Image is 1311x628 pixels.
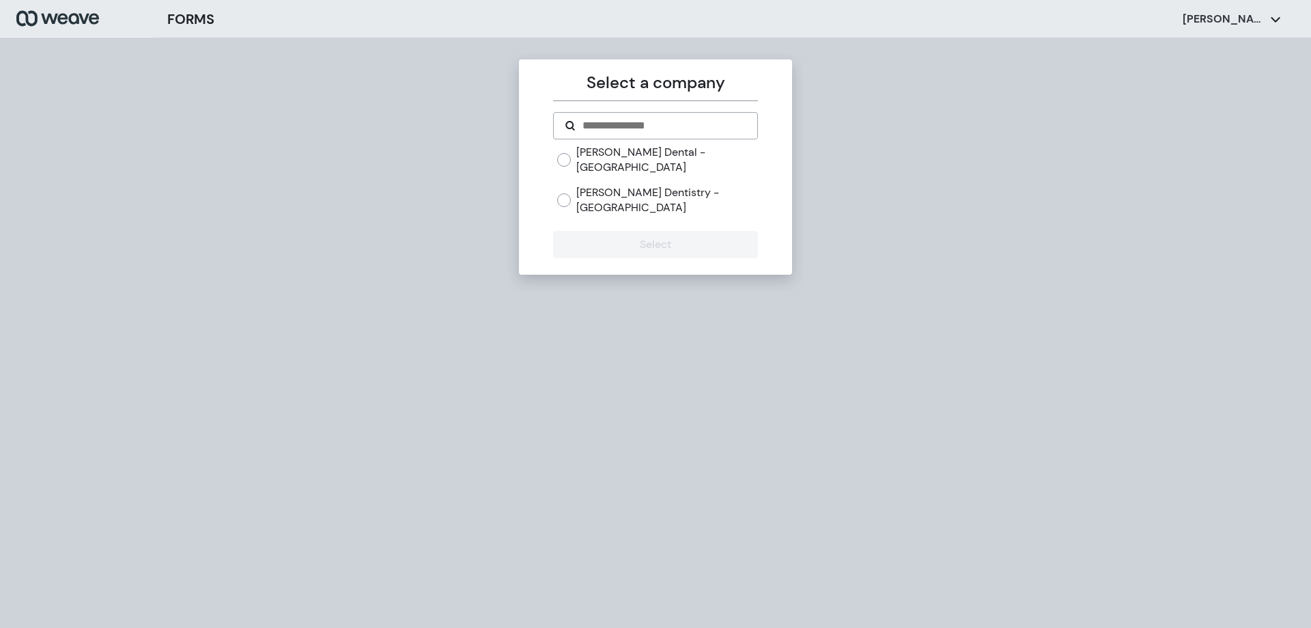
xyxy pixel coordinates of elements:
label: [PERSON_NAME] Dental - [GEOGRAPHIC_DATA] [576,145,757,174]
p: [PERSON_NAME] [1183,12,1265,27]
h3: FORMS [167,9,214,29]
input: Search [581,118,746,134]
p: Select a company [553,70,757,95]
button: Select [553,231,757,258]
label: [PERSON_NAME] Dentistry - [GEOGRAPHIC_DATA] [576,185,757,215]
